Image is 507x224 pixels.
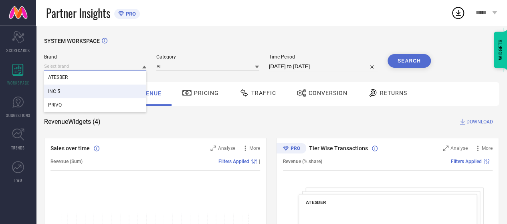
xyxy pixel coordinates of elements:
span: | [491,159,493,164]
span: ATESBER [306,200,326,205]
span: Filters Applied [218,159,249,164]
span: Revenue Widgets ( 4 ) [44,118,101,126]
span: Tier Wise Transactions [309,145,368,151]
span: SCORECARDS [6,47,30,53]
span: TRENDS [11,145,25,151]
div: Open download list [451,6,465,20]
span: Partner Insights [46,5,110,21]
span: | [259,159,260,164]
span: SUGGESTIONS [6,112,30,118]
span: PRO [124,11,136,17]
div: ATESBER [44,71,146,84]
span: FWD [14,177,22,183]
span: Revenue (Sum) [50,159,83,164]
div: PRIVO [44,98,146,112]
div: INC 5 [44,85,146,98]
div: Premium [277,143,306,155]
span: Category [156,54,259,60]
span: Brand [44,54,146,60]
span: INC 5 [48,89,60,94]
span: Filters Applied [451,159,482,164]
button: Search [388,54,431,68]
span: Analyse [218,145,235,151]
span: WORKSPACE [7,80,29,86]
span: Analyse [450,145,468,151]
span: SYSTEM WORKSPACE [44,38,100,44]
input: Select time period [269,62,378,71]
span: More [482,145,493,151]
svg: Zoom [210,145,216,151]
span: Revenue [134,90,162,97]
svg: Zoom [443,145,448,151]
span: Revenue (% share) [283,159,322,164]
span: PRIVO [48,102,62,108]
span: Returns [380,90,407,96]
span: Pricing [194,90,219,96]
span: DOWNLOAD [467,118,493,126]
span: ATESBER [48,75,68,80]
span: Sales over time [50,145,90,151]
span: More [249,145,260,151]
span: Traffic [251,90,276,96]
input: Select brand [44,62,146,71]
span: Conversion [309,90,347,96]
span: Time Period [269,54,378,60]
